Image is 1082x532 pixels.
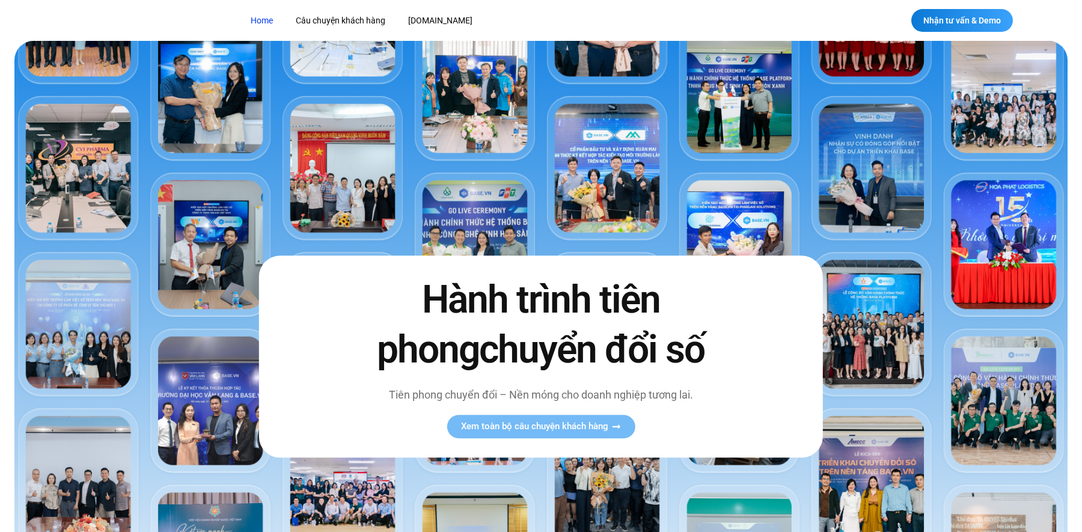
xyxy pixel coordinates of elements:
a: Câu chuyện khách hàng [287,10,394,32]
span: Nhận tư vấn & Demo [923,16,1001,25]
span: Xem toàn bộ câu chuyện khách hàng [461,422,608,431]
span: chuyển đổi số [479,327,705,372]
h2: Hành trình tiên phong [352,275,730,375]
a: Nhận tư vấn & Demo [911,9,1013,32]
a: [DOMAIN_NAME] [399,10,481,32]
a: Xem toàn bộ câu chuyện khách hàng [447,415,635,438]
a: Home [242,10,282,32]
nav: Menu [242,10,708,32]
p: Tiên phong chuyển đổi – Nền móng cho doanh nghiệp tương lai. [352,387,730,403]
